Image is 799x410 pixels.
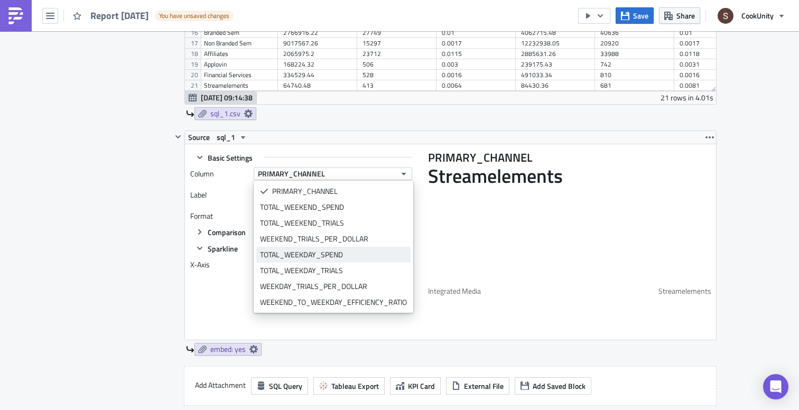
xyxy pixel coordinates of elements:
button: PRIMARY_CHANNEL [254,167,412,180]
div: 64740.48 [283,80,352,91]
img: PushMetrics [7,7,24,24]
div: 742 [600,59,669,70]
img: Avatar [717,7,735,25]
span: embed: yes [210,344,246,354]
button: Comparison [190,224,259,240]
label: Label [190,187,248,203]
span: You have unsaved changes [159,12,229,20]
div: Affiliates [204,49,273,59]
div: 0.01 [680,27,748,38]
button: [DATE] 09:14:38 [185,91,257,104]
span: sql_1 [217,131,235,144]
span: SQL Query [269,380,302,392]
div: 33988 [600,49,669,59]
span: [DATE] 09:14:38 [201,92,253,103]
div: 23712 [363,49,431,59]
div: 2766916.22 [283,27,352,38]
div: 21 rows in 4.01s [661,91,713,104]
div: 84430.36 [521,80,590,91]
span: KPI Card [408,380,435,392]
div: PRIMARY_CHANNEL [272,186,407,197]
div: 413 [363,80,431,91]
div: 168224.32 [283,59,352,70]
button: sql_1 [213,131,251,144]
div: 0.0017 [442,38,510,49]
span: Save [633,10,648,21]
button: CookUnity [711,4,791,27]
div: Source [185,131,213,144]
button: Share [659,7,700,24]
button: External File [446,377,509,395]
button: Basic Settings [190,150,259,166]
a: embed: yes [194,343,262,356]
div: 0.0016 [442,70,510,80]
div: 528 [363,70,431,80]
span: CookUnity [741,10,774,21]
div: WEEKDAY_TRIALS_PER_DOLLAR [260,281,407,292]
div: WEEKEND_TRIALS_PER_DOLLAR [260,234,407,244]
div: 2885631.26 [521,49,590,59]
label: Add Attachment [195,377,246,393]
div: 506 [363,59,431,70]
label: Format [190,208,248,224]
div: 27749 [363,27,431,38]
div: PRIMARY_CHANNEL [428,150,544,165]
div: 2065975.2 [283,49,352,59]
div: 0.003 [442,59,510,70]
span: PRIMARY_CHANNEL [258,168,325,179]
div: 0.0031 [680,59,748,70]
div: 40636 [600,27,669,38]
div: TOTAL_WEEKDAY_SPEND [260,249,407,260]
span: External File [464,380,504,392]
div: Streamelements [204,80,273,91]
button: KPI Card [390,377,441,395]
span: Add Saved Block [533,380,586,392]
label: Column [190,166,248,182]
div: 0.0016 [680,70,748,80]
span: Tableau Export [331,380,379,392]
div: Open Intercom Messenger [763,374,788,399]
div: 0.0017 [680,38,748,49]
div: 0.0115 [442,49,510,59]
button: Save [616,7,654,24]
div: 9017567.26 [283,38,352,49]
div: Streamelements [428,165,563,187]
div: 239175.43 [521,59,590,70]
div: 681 [600,80,669,91]
div: 810 [600,70,669,80]
div: 0.01 [442,27,510,38]
button: Tableau Export [313,377,385,395]
div: TOTAL_WEEKDAY_TRIALS [260,265,407,276]
span: Comparison [208,227,246,238]
div: 0.0064 [442,80,510,91]
span: Sparkline [208,243,238,254]
button: Add Saved Block [515,377,591,395]
div: 0.0081 [680,80,748,91]
div: Financial Services [204,70,273,80]
div: TOTAL_WEEKEND_TRIALS [260,218,407,228]
div: 15297 [363,38,431,49]
div: Non Branded Sem [204,38,273,49]
a: sql_1.csv [194,107,256,120]
div: WEEKEND_TO_WEEKDAY_EFFICIENCY_RATIO [260,297,407,307]
div: TOTAL_WEEKEND_SPEND [260,202,407,212]
button: SQL Query [251,377,308,395]
div: 491033.34 [521,70,590,80]
div: 0.0118 [680,49,748,59]
tspan: Streamelements [658,285,711,296]
div: 334529.44 [283,70,352,80]
label: X-Axis [190,257,248,273]
span: Share [676,10,695,21]
div: 4062715.48 [521,27,590,38]
div: Applovin [204,59,273,70]
button: Hide content [172,131,184,143]
div: 20920 [600,38,669,49]
button: Sparkline [190,240,259,257]
tspan: Integrated Media [428,285,481,296]
span: Report [DATE] [90,10,150,22]
span: Basic Settings [208,152,253,163]
span: sql_1.csv [210,109,240,118]
div: 12232938.05 [521,38,590,49]
div: Branded Sem [204,27,273,38]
